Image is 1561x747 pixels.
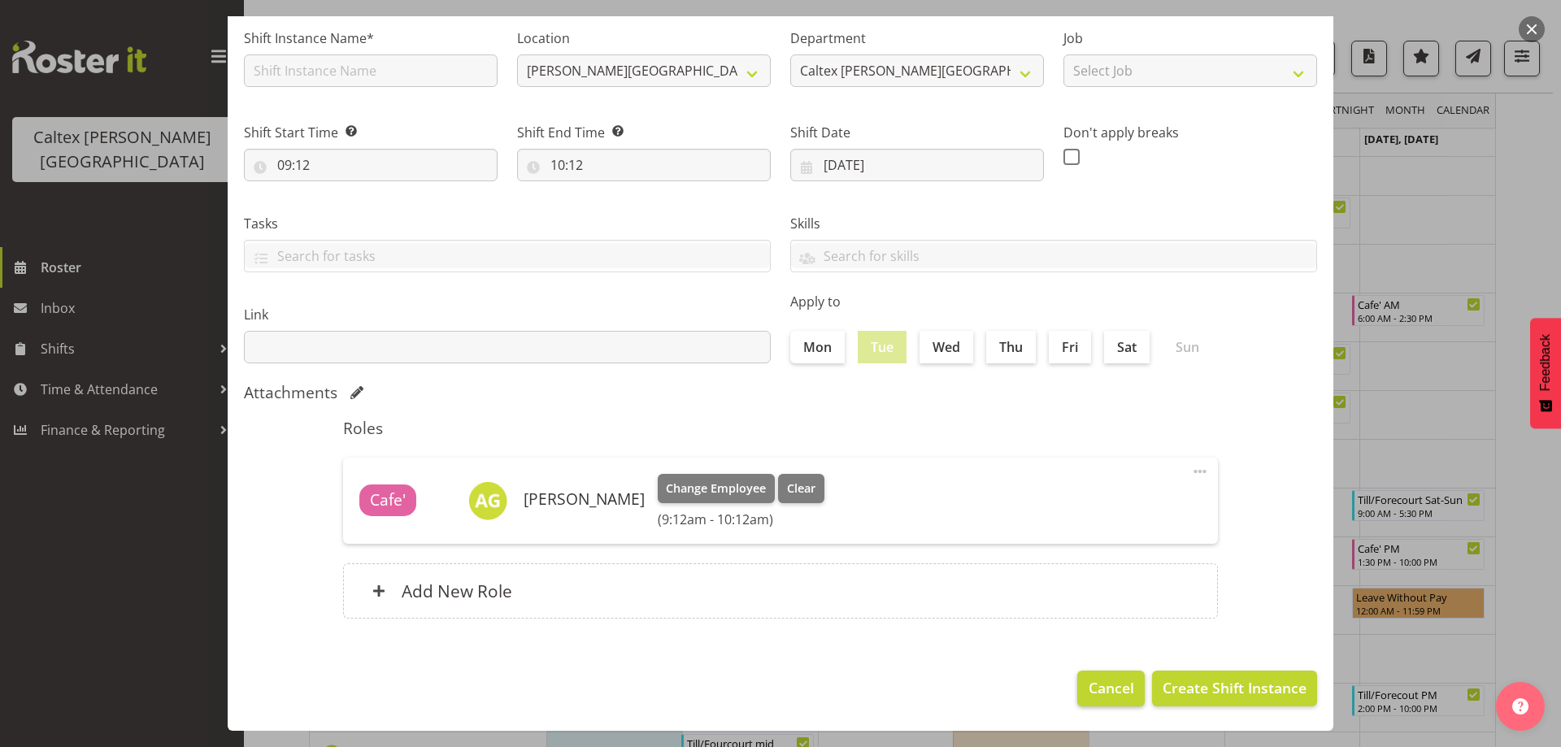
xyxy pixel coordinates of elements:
[986,331,1036,363] label: Thu
[244,383,337,402] h5: Attachments
[790,331,845,363] label: Mon
[858,331,907,363] label: Tue
[244,54,498,87] input: Shift Instance Name
[1049,331,1091,363] label: Fri
[244,28,498,48] label: Shift Instance Name*
[790,214,1317,233] label: Skills
[790,149,1044,181] input: Click to select...
[787,480,815,497] span: Clear
[402,580,512,602] h6: Add New Role
[517,149,771,181] input: Click to select...
[1063,123,1317,142] label: Don't apply breaks
[1104,331,1150,363] label: Sat
[1512,698,1528,714] img: help-xxl-2.png
[658,511,824,528] h6: (9:12am - 10:12am)
[1063,28,1317,48] label: Job
[244,123,498,142] label: Shift Start Time
[245,243,770,268] input: Search for tasks
[244,149,498,181] input: Click to select...
[1163,677,1307,698] span: Create Shift Instance
[1538,334,1553,391] span: Feedback
[517,123,771,142] label: Shift End Time
[244,214,771,233] label: Tasks
[1077,671,1144,706] button: Cancel
[920,331,973,363] label: Wed
[517,28,771,48] label: Location
[790,123,1044,142] label: Shift Date
[790,292,1317,311] label: Apply to
[1152,671,1317,706] button: Create Shift Instance
[658,474,776,503] button: Change Employee
[244,305,771,324] label: Link
[1163,331,1212,363] label: Sun
[790,28,1044,48] label: Department
[666,480,766,497] span: Change Employee
[468,481,507,520] img: adam-grant10953.jpg
[778,474,824,503] button: Clear
[791,243,1316,268] input: Search for skills
[1089,677,1134,698] span: Cancel
[1530,318,1561,428] button: Feedback - Show survey
[370,489,406,512] span: Cafe'
[524,490,645,508] h6: [PERSON_NAME]
[343,419,1218,438] h5: Roles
